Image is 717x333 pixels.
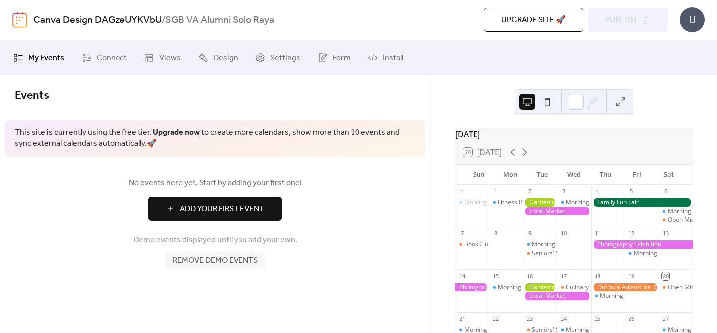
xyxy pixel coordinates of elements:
[560,230,567,237] div: 10
[526,188,533,195] div: 2
[173,255,258,267] span: Remove demo events
[464,240,521,249] div: Book Club Gathering
[495,165,527,185] div: Mon
[458,315,466,323] div: 21
[662,230,669,237] div: 13
[662,315,669,323] div: 27
[498,283,551,292] div: Morning Yoga Bliss
[662,272,669,280] div: 20
[489,198,523,207] div: Fitness Bootcamp
[668,283,711,292] div: Open Mic Night
[213,52,238,64] span: Design
[464,198,517,207] div: Morning Yoga Bliss
[594,188,601,195] div: 4
[28,52,64,64] span: My Events
[148,197,282,221] button: Add Your First Event
[159,52,181,64] span: Views
[526,272,533,280] div: 16
[590,165,621,185] div: Thu
[566,283,629,292] div: Culinary Cooking Class
[162,11,165,30] b: /
[165,11,274,30] b: SGB VA Alumni Solo Raya
[489,283,523,292] div: Morning Yoga Bliss
[523,292,591,300] div: Local Market
[625,249,659,258] div: Morning Yoga Bliss
[634,249,687,258] div: Morning Yoga Bliss
[15,85,49,107] span: Events
[680,7,705,32] div: U
[558,165,590,185] div: Wed
[659,216,693,224] div: Open Mic Night
[137,44,188,71] a: Views
[165,251,265,269] button: Remove demo events
[498,198,547,207] div: Fitness Bootcamp
[492,315,499,323] div: 22
[248,44,308,71] a: Settings
[523,283,557,292] div: Gardening Workshop
[526,165,558,185] div: Tue
[458,188,466,195] div: 31
[333,52,351,64] span: Form
[591,292,625,300] div: Morning Yoga Bliss
[532,240,585,249] div: Morning Yoga Bliss
[180,203,264,215] span: Add Your First Event
[523,207,591,216] div: Local Market
[492,188,499,195] div: 1
[560,315,567,323] div: 24
[97,52,127,64] span: Connect
[463,165,495,185] div: Sun
[560,188,567,195] div: 3
[383,52,403,64] span: Install
[12,12,27,28] img: logo
[191,44,245,71] a: Design
[523,249,557,258] div: Seniors' Social Tea
[6,44,72,71] a: My Events
[594,315,601,323] div: 25
[594,230,601,237] div: 11
[310,44,358,71] a: Form
[458,272,466,280] div: 14
[133,234,297,246] span: Demo events displayed until you add your own.
[492,230,499,237] div: 8
[653,165,685,185] div: Sat
[455,198,489,207] div: Morning Yoga Bliss
[621,165,653,185] div: Fri
[270,52,300,64] span: Settings
[523,240,557,249] div: Morning Yoga Bliss
[628,188,635,195] div: 5
[455,283,489,292] div: Photography Exhibition
[557,283,591,292] div: Culinary Cooking Class
[566,198,619,207] div: Morning Yoga Bliss
[628,230,635,237] div: 12
[455,240,489,249] div: Book Club Gathering
[15,177,415,189] span: No events here yet. Start by adding your first one!
[15,197,415,221] a: Add Your First Event
[501,14,566,26] span: Upgrade site 🚀
[523,198,557,207] div: Gardening Workshop
[628,315,635,323] div: 26
[532,249,584,258] div: Seniors' Social Tea
[591,240,693,249] div: Photography Exhibition
[458,230,466,237] div: 7
[662,188,669,195] div: 6
[600,292,653,300] div: Morning Yoga Bliss
[560,272,567,280] div: 17
[492,272,499,280] div: 15
[557,198,591,207] div: Morning Yoga Bliss
[628,272,635,280] div: 19
[591,198,693,207] div: Family Fun Fair
[659,283,693,292] div: Open Mic Night
[455,128,693,140] div: [DATE]
[74,44,134,71] a: Connect
[526,315,533,323] div: 23
[153,125,200,140] a: Upgrade now
[33,11,162,30] a: Canva Design DAGzeUYKVbU
[526,230,533,237] div: 9
[659,207,693,216] div: Morning Yoga Bliss
[594,272,601,280] div: 18
[668,216,711,224] div: Open Mic Night
[360,44,411,71] a: Install
[484,8,583,32] button: Upgrade site 🚀
[591,283,659,292] div: Outdoor Adventure Day
[15,127,415,150] span: This site is currently using the free tier. to create more calendars, show more than 10 events an...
